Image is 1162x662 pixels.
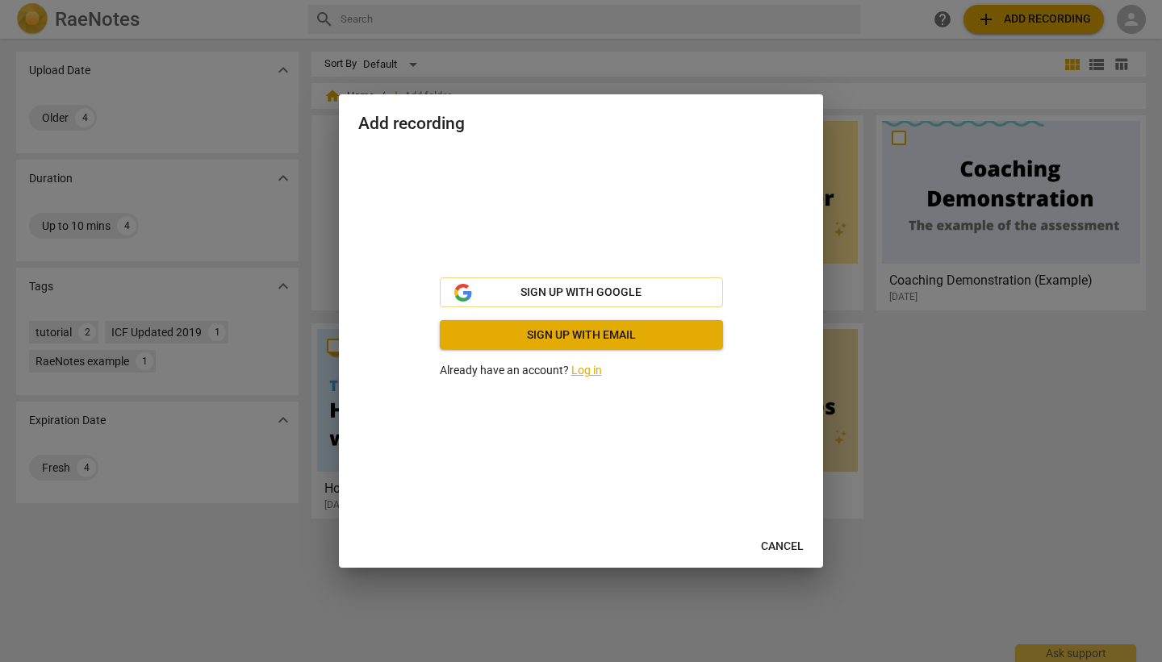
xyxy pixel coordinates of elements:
a: Sign up with email [440,320,723,349]
span: Cancel [761,539,804,555]
button: Cancel [748,532,817,561]
p: Already have an account? [440,362,723,379]
button: Sign up with Google [440,277,723,308]
h2: Add recording [358,114,804,134]
a: Log in [571,364,602,377]
span: Sign up with Google [520,285,642,301]
span: Sign up with email [453,327,710,343]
